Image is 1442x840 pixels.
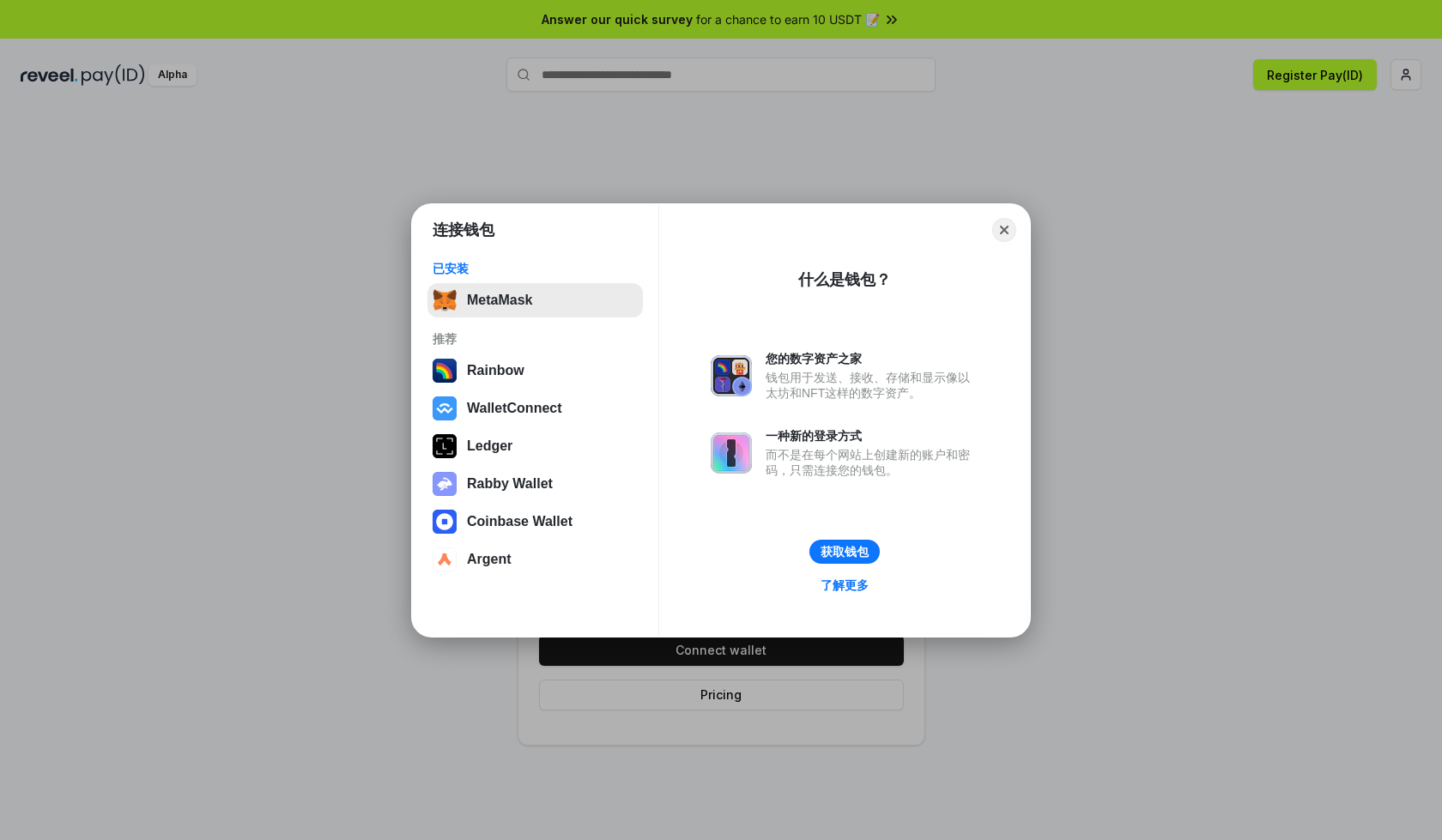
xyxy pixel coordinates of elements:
[427,283,643,317] button: MetaMask
[427,542,643,577] button: Argent
[809,540,880,564] button: 获取钱包
[711,355,752,396] img: svg+xml,%3Csvg%20xmlns%3D%22http%3A%2F%2Fwww.w3.org%2F2000%2Fsvg%22%20fill%3D%22none%22%20viewBox...
[433,434,457,458] img: svg+xml,%3Csvg%20xmlns%3D%22http%3A%2F%2Fwww.w3.org%2F2000%2Fsvg%22%20width%3D%2228%22%20height%3...
[427,391,643,426] button: WalletConnect
[821,544,869,559] div: 获取钱包
[992,218,1016,242] button: Close
[467,438,512,454] div: Ledger
[433,359,457,383] img: svg+xml,%3Csvg%20width%3D%22120%22%20height%3D%22120%22%20viewBox%3D%220%200%20120%20120%22%20fil...
[766,428,978,444] div: 一种新的登录方式
[433,547,457,571] img: svg+xml,%3Csvg%20width%3D%2228%22%20height%3D%2228%22%20viewBox%3D%220%200%2028%2028%22%20fill%3D...
[711,432,752,474] img: svg+xml,%3Csvg%20xmlns%3D%22http%3A%2F%2Fwww.w3.org%2F2000%2Fsvg%22%20fill%3D%22none%22%20viewBox...
[427,429,643,463] button: Ledger
[433,288,457,312] img: svg+xml,%3Csvg%20fill%3D%22none%22%20height%3D%2233%22%20viewBox%3D%220%200%2035%2033%22%20width%...
[798,269,891,290] div: 什么是钱包？
[427,354,643,388] button: Rainbow
[433,510,457,534] img: svg+xml,%3Csvg%20width%3D%2228%22%20height%3D%2228%22%20viewBox%3D%220%200%2028%2028%22%20fill%3D...
[467,476,553,492] div: Rabby Wallet
[467,552,512,567] div: Argent
[433,331,638,347] div: 推荐
[821,577,869,593] div: 了解更多
[766,447,978,478] div: 而不是在每个网站上创建新的账户和密码，只需连接您的钱包。
[433,396,457,420] img: svg+xml,%3Csvg%20width%3D%2228%22%20height%3D%2228%22%20viewBox%3D%220%200%2028%2028%22%20fill%3D...
[467,514,573,529] div: Coinbase Wallet
[810,574,879,596] a: 了解更多
[467,401,562,416] div: WalletConnect
[433,472,457,496] img: svg+xml,%3Csvg%20xmlns%3D%22http%3A%2F%2Fwww.w3.org%2F2000%2Fsvg%22%20fill%3D%22none%22%20viewBox...
[427,467,643,501] button: Rabby Wallet
[467,363,524,378] div: Rainbow
[433,261,638,276] div: 已安装
[766,351,978,366] div: 您的数字资产之家
[467,293,532,308] div: MetaMask
[433,220,494,240] h1: 连接钱包
[427,505,643,539] button: Coinbase Wallet
[766,370,978,401] div: 钱包用于发送、接收、存储和显示像以太坊和NFT这样的数字资产。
